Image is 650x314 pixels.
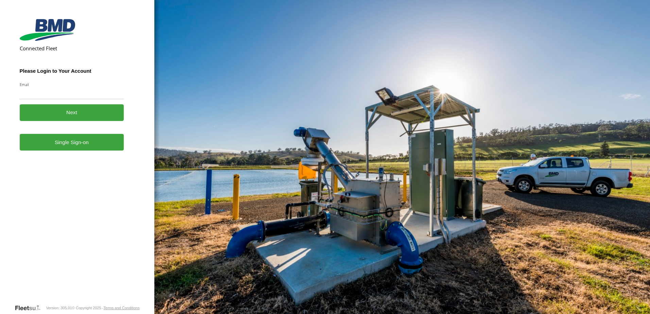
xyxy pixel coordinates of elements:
a: Terms and Conditions [103,306,139,310]
label: Email [20,82,124,87]
a: Single Sign-on [20,134,124,151]
a: Visit our Website [15,304,46,311]
h3: Please Login to Your Account [20,68,124,74]
button: Next [20,104,124,121]
img: BMD [20,19,75,41]
h2: Connected Fleet [20,45,124,52]
div: © Copyright 2025 - [72,306,140,310]
div: Version: 305.01 [46,306,72,310]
